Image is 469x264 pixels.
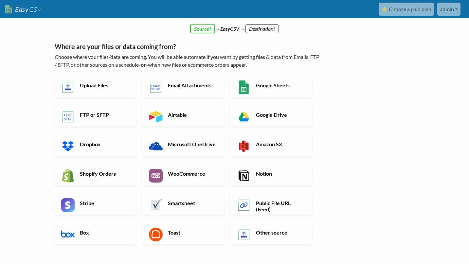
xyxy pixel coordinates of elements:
[254,141,306,147] h6: Amazon S3
[55,103,136,126] a: FTP or SFTP
[48,18,421,33] div: → CSV →
[230,133,312,156] a: Amazon S3
[55,53,321,69] p: Choose where your files/data are coming. You will be able automate if you want by getting files &...
[78,170,130,177] h6: Shopify Orders
[78,141,130,147] h6: Dropbox
[230,103,312,126] a: Google Drive
[142,74,224,97] a: Email Attachments
[78,112,130,118] h6: FTP or SFTP
[254,112,306,118] h6: Google Drive
[237,80,251,94] img: Google Sheets App & API
[55,162,136,185] a: Shopify Orders
[149,198,163,212] img: Smartsheet App & API
[142,162,224,185] a: WooCommerce
[230,192,312,215] a: Public File URL (Feed)
[166,170,218,177] h6: WooCommerce
[142,133,224,156] a: Microsoft OneDrive
[230,221,312,244] a: Other source
[149,139,163,153] img: Microsoft OneDrive App & API
[237,110,251,124] img: Google Drive App & API
[237,198,251,212] img: Public File URL App & API
[61,228,75,241] img: Box App & API
[142,103,224,126] a: Airtable
[166,112,218,118] h6: Airtable
[230,74,312,97] a: Google Sheets
[254,82,306,88] h6: Google Sheets
[237,139,251,153] img: Amazon S3 App & API
[55,192,136,215] a: Stripe
[61,110,75,124] img: FTP or SFTP App & API
[166,82,218,88] h6: Email Attachments
[55,43,321,50] h5: Where are your files or data coming from?
[139,62,148,68] b: -or-
[28,5,41,13] span: CSV
[230,162,312,185] a: Notion
[237,169,251,183] img: Notion App & API
[166,229,218,236] h6: Toast
[55,74,136,97] a: Upload Files
[78,200,130,206] h6: Stripe
[254,170,306,177] h6: Notion
[55,221,136,244] a: Box
[254,200,306,212] h6: Public File URL (Feed)
[61,169,75,183] img: Shopify App & API
[149,80,163,94] img: Email New CSV or XLSX File App & API
[55,133,136,156] a: Dropbox
[437,3,460,16] a: admin
[166,141,218,147] h6: Microsoft OneDrive
[78,229,130,236] h6: Box
[78,82,130,88] h6: Upload Files
[149,110,163,124] img: Airtable App & API
[166,200,218,206] h6: Smartsheet
[149,228,163,241] img: Toast App & API
[379,3,434,16] a: ⭐ Choose a paid plan
[237,228,251,241] img: Other Source App & API
[149,169,163,183] img: WooCommerce App & API
[61,198,75,212] img: Stripe App & API
[61,80,75,94] img: Upload Files App & API
[61,139,75,153] img: Dropbox App & API
[254,229,306,236] h6: Other source
[5,3,41,16] a: EasyCSV
[142,192,224,215] a: Smartsheet
[142,221,224,244] a: Toast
